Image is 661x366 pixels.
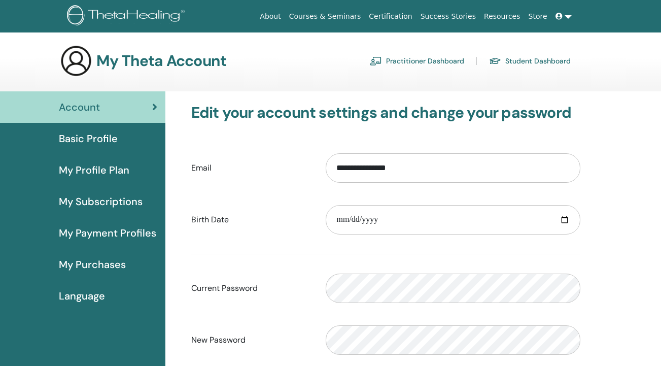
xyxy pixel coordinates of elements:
[59,131,118,146] span: Basic Profile
[184,330,319,350] label: New Password
[60,45,92,77] img: generic-user-icon.jpg
[525,7,551,26] a: Store
[285,7,365,26] a: Courses & Seminars
[184,158,319,178] label: Email
[370,56,382,65] img: chalkboard-teacher.svg
[184,279,319,298] label: Current Password
[184,210,319,229] label: Birth Date
[59,225,156,241] span: My Payment Profiles
[67,5,188,28] img: logo.png
[59,162,129,178] span: My Profile Plan
[489,53,571,69] a: Student Dashboard
[256,7,285,26] a: About
[59,288,105,304] span: Language
[59,257,126,272] span: My Purchases
[480,7,525,26] a: Resources
[489,57,501,65] img: graduation-cap.svg
[191,104,580,122] h3: Edit your account settings and change your password
[365,7,416,26] a: Certification
[416,7,480,26] a: Success Stories
[96,52,226,70] h3: My Theta Account
[59,194,143,209] span: My Subscriptions
[370,53,464,69] a: Practitioner Dashboard
[59,99,100,115] span: Account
